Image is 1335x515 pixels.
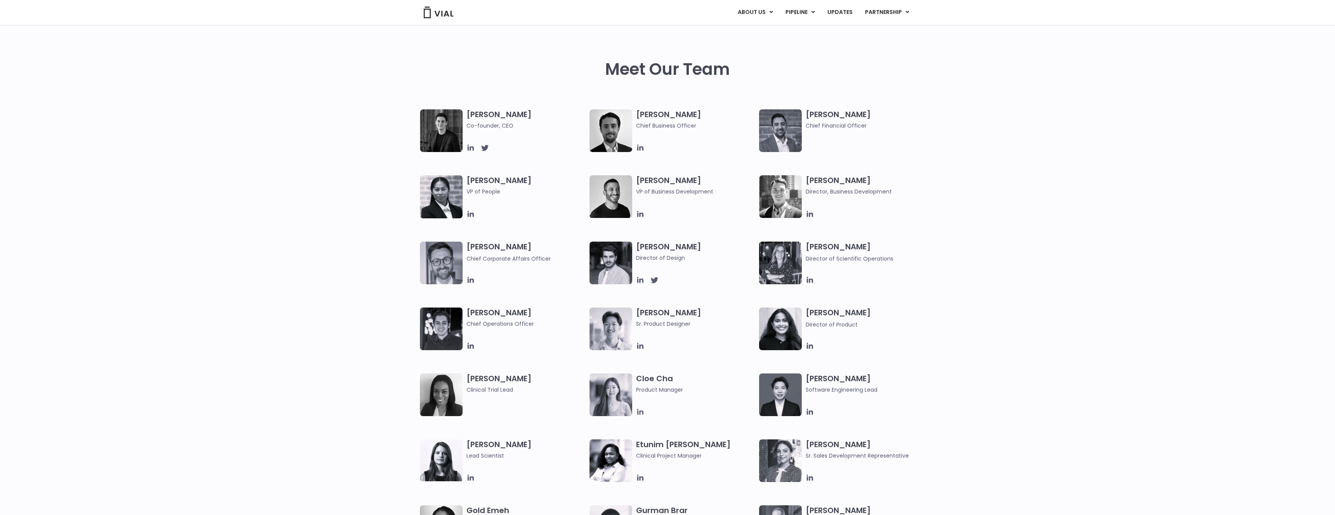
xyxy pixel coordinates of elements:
h3: [PERSON_NAME] [636,175,755,196]
h3: [PERSON_NAME] [636,109,755,130]
img: Headshot of smiling man named Josh [420,308,463,350]
span: Director of Design [636,254,755,262]
span: Sr. Product Designer [636,320,755,328]
span: Product Manager [636,385,755,394]
h3: [PERSON_NAME] [466,175,586,207]
span: Director of Product [806,321,858,328]
h3: [PERSON_NAME] [636,242,755,262]
h3: [PERSON_NAME] [806,242,925,263]
a: UPDATES [821,6,858,19]
span: Chief Operations Officer [466,320,586,328]
h3: [PERSON_NAME] [466,109,586,130]
img: Smiling woman named Gabriella [759,439,802,482]
img: Headshot of smiling man named Samir [759,109,802,152]
a: ABOUT USMenu Toggle [732,6,779,19]
img: Image of smiling woman named Etunim [589,439,632,482]
span: Director, Business Development [806,187,925,196]
img: A black and white photo of a man in a suit attending a Summit. [420,109,463,152]
span: VP of Business Development [636,187,755,196]
span: Chief Business Officer [636,121,755,130]
img: A black and white photo of a man smiling. [589,175,632,218]
span: Co-founder, CEO [466,121,586,130]
h3: [PERSON_NAME] [466,439,586,460]
span: Sr. Sales Development Representative [806,451,925,460]
img: Paolo-M [420,242,463,284]
h3: [PERSON_NAME] [806,308,925,329]
img: Cloe [589,373,632,416]
img: A black and white photo of a man in a suit holding a vial. [589,109,632,152]
img: Smiling woman named Dhruba [759,308,802,350]
span: Clinical Project Manager [636,451,755,460]
h3: [PERSON_NAME] [466,242,586,263]
img: Headshot of smiling man named Albert [589,242,632,284]
img: Headshot of smiling woman named Elia [420,439,463,481]
h3: [PERSON_NAME] [636,308,755,328]
span: Software Engineering Lead [806,385,925,394]
h3: [PERSON_NAME] [806,109,925,130]
img: Brennan [589,308,632,350]
span: Lead Scientist [466,451,586,460]
a: PARTNERSHIPMenu Toggle [859,6,915,19]
h3: [PERSON_NAME] [806,439,925,460]
span: Director of Scientific Operations [806,255,893,263]
img: A black and white photo of a smiling man in a suit at ARVO 2023. [759,175,802,218]
img: Headshot of smiling woman named Sarah [759,242,802,284]
h3: [PERSON_NAME] [806,175,925,196]
h2: Meet Our Team [605,60,730,79]
span: Chief Financial Officer [806,121,925,130]
h3: Cloe Cha [636,373,755,394]
h3: [PERSON_NAME] [466,373,586,394]
span: Clinical Trial Lead [466,385,586,394]
h3: [PERSON_NAME] [466,308,586,328]
h3: [PERSON_NAME] [806,373,925,394]
img: Vial Logo [423,7,454,18]
img: Catie [420,175,463,218]
img: A black and white photo of a woman smiling. [420,373,463,416]
a: PIPELINEMenu Toggle [779,6,821,19]
span: Chief Corporate Affairs Officer [466,255,551,263]
h3: Etunim [PERSON_NAME] [636,439,755,460]
span: VP of People [466,187,586,196]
